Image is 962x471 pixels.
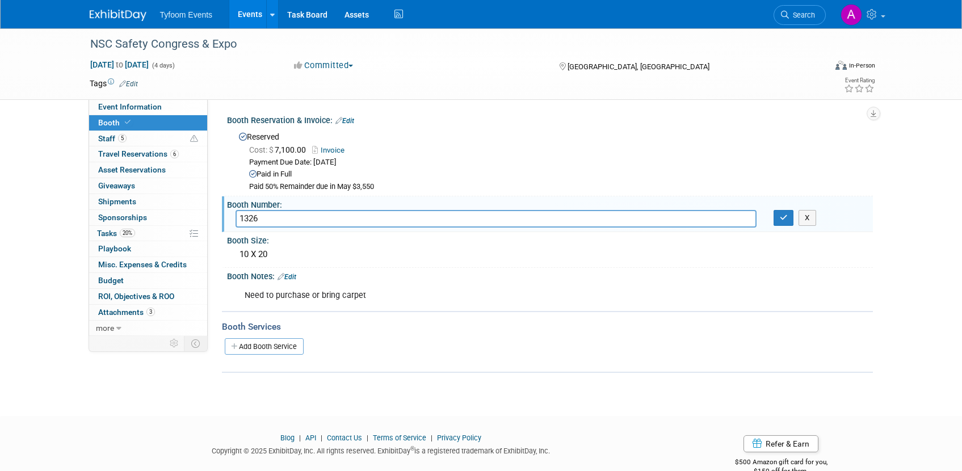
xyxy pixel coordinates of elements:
div: Booth Services [222,321,873,333]
span: (4 days) [151,62,175,69]
div: Reserved [236,128,864,192]
a: Refer & Earn [743,435,818,452]
div: 10 X 20 [236,246,864,263]
span: 5 [118,134,127,142]
span: ROI, Objectives & ROO [98,292,174,301]
span: Travel Reservations [98,149,179,158]
span: 3 [146,308,155,316]
span: more [96,323,114,333]
span: to [114,60,125,69]
span: Potential Scheduling Conflict -- at least one attendee is tagged in another overlapping event. [190,134,198,144]
span: Staff [98,134,127,143]
a: Travel Reservations6 [89,146,207,162]
span: | [364,434,371,442]
div: Event Format [759,59,876,76]
span: Event Information [98,102,162,111]
a: Edit [335,117,354,125]
a: more [89,321,207,336]
div: Booth Reservation & Invoice: [227,112,873,127]
a: Asset Reservations [89,162,207,178]
i: Booth reservation complete [125,119,131,125]
span: Shipments [98,197,136,206]
span: Sponsorships [98,213,147,222]
a: Edit [119,80,138,88]
a: Terms of Service [373,434,426,442]
div: Booth Number: [227,196,873,211]
a: Sponsorships [89,210,207,225]
a: Edit [278,273,296,281]
div: Booth Size: [227,232,873,246]
span: Playbook [98,244,131,253]
div: Need to purchase or bring carpet [237,284,748,307]
div: Copyright © 2025 ExhibitDay, Inc. All rights reserved. ExhibitDay is a registered trademark of Ex... [90,443,673,456]
a: Search [774,5,826,25]
a: Tasks20% [89,226,207,241]
span: | [296,434,304,442]
div: Paid in Full [249,169,864,180]
div: Paid 50% Remainder due in May $3,550 [249,182,864,192]
span: Search [789,11,815,19]
span: [GEOGRAPHIC_DATA], [GEOGRAPHIC_DATA] [568,62,709,71]
span: Cost: $ [249,145,275,154]
span: 7,100.00 [249,145,310,154]
a: Blog [280,434,295,442]
a: Giveaways [89,178,207,194]
a: Add Booth Service [225,338,304,355]
a: ROI, Objectives & ROO [89,289,207,304]
a: API [305,434,316,442]
a: Attachments3 [89,305,207,320]
span: 6 [170,150,179,158]
sup: ® [410,445,414,452]
a: Budget [89,273,207,288]
a: Staff5 [89,131,207,146]
span: Attachments [98,308,155,317]
div: Payment Due Date: [DATE] [249,157,864,168]
button: Committed [290,60,358,72]
img: Angie Nichols [841,4,862,26]
span: Tyfoom Events [160,10,213,19]
span: | [318,434,325,442]
span: Booth [98,118,133,127]
div: Event Rating [844,78,875,83]
div: NSC Safety Congress & Expo [86,34,809,54]
a: Invoice [312,146,350,154]
td: Personalize Event Tab Strip [165,336,184,351]
a: Shipments [89,194,207,209]
a: Booth [89,115,207,131]
span: 20% [120,229,135,237]
td: Tags [90,78,138,89]
div: In-Person [848,61,875,70]
span: [DATE] [DATE] [90,60,149,70]
button: X [799,210,816,226]
a: Misc. Expenses & Credits [89,257,207,272]
span: Giveaways [98,181,135,190]
td: Toggle Event Tabs [184,336,207,351]
span: Asset Reservations [98,165,166,174]
a: Playbook [89,241,207,256]
img: ExhibitDay [90,10,146,21]
div: Booth Notes: [227,268,873,283]
span: Budget [98,276,124,285]
a: Contact Us [327,434,362,442]
a: Event Information [89,99,207,115]
img: Format-Inperson.png [835,61,847,70]
span: | [428,434,435,442]
span: Tasks [97,229,135,238]
span: Misc. Expenses & Credits [98,260,187,269]
a: Privacy Policy [437,434,481,442]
